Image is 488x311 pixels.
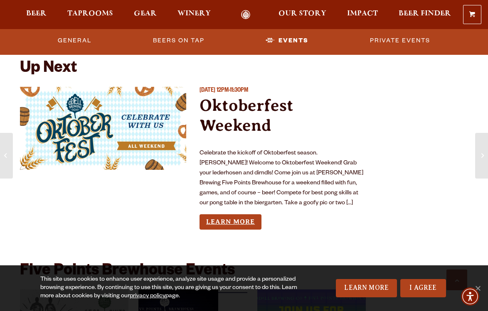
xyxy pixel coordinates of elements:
a: Beer Finder [393,10,456,20]
a: Odell Home [230,10,261,20]
a: privacy policy [130,293,165,300]
a: Oktoberfest Weekend [200,96,293,135]
a: Our Story [273,10,332,20]
span: 12PM-11:30PM [217,88,248,94]
div: This site uses cookies to enhance user experience, analyze site usage and provide a personalized ... [40,276,308,301]
span: Beer [26,10,47,17]
h2: Five Points Brewhouse Events [20,263,235,281]
span: Our Story [279,10,326,17]
a: Taprooms [62,10,118,20]
a: Learn more about Oktoberfest Weekend [200,214,261,230]
span: Impact [347,10,378,17]
a: Events [262,31,312,50]
p: Celebrate the kickoff of Oktoberfest season. [PERSON_NAME]! Welcome to Oktoberfest Weekend! Grab ... [200,149,366,208]
span: [DATE] [200,88,215,94]
a: View event details [20,87,186,170]
a: General [54,31,95,50]
a: Beer [21,10,52,20]
a: I Agree [400,279,446,297]
span: Beer Finder [399,10,451,17]
span: Gear [134,10,157,17]
a: Beers on Tap [150,31,208,50]
h2: Up Next [20,60,77,78]
div: Accessibility Menu [461,287,479,306]
a: Private Events [367,31,434,50]
a: Impact [342,10,383,20]
a: Winery [172,10,216,20]
a: Gear [128,10,162,20]
span: Winery [177,10,211,17]
a: Learn More [336,279,397,297]
span: Taprooms [67,10,113,17]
